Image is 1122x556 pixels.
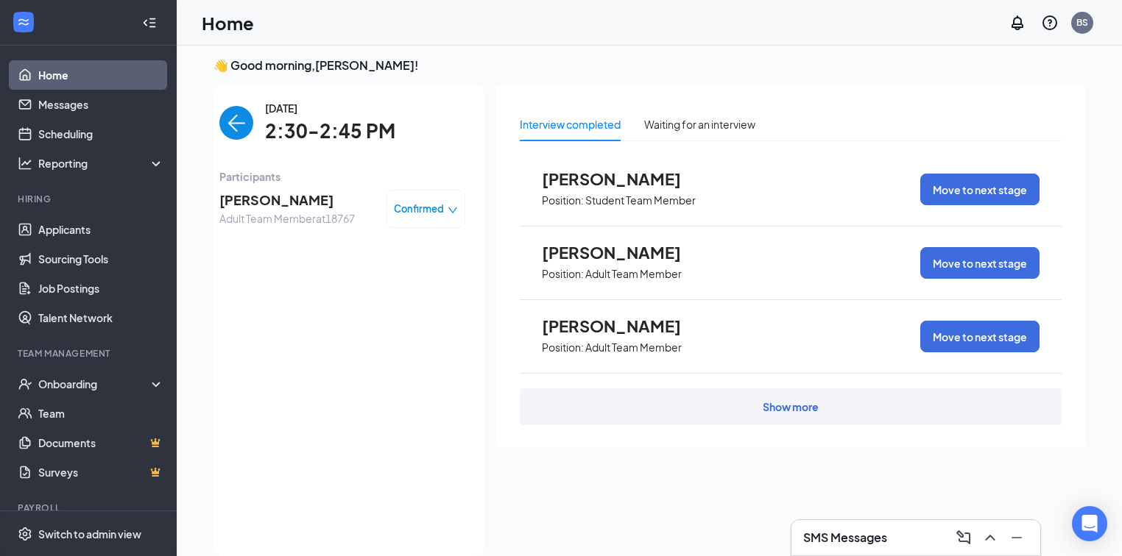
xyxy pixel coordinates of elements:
[542,193,584,207] p: Position:
[219,106,253,140] button: back-button
[38,156,165,171] div: Reporting
[18,502,161,514] div: Payroll
[644,116,755,132] div: Waiting for an interview
[265,100,395,116] span: [DATE]
[981,529,999,546] svg: ChevronUp
[585,341,682,354] p: Adult Team Member
[952,526,975,549] button: ComposeMessage
[142,15,157,30] svg: Collapse
[520,116,621,132] div: Interview completed
[448,205,458,215] span: down
[16,15,31,29] svg: WorkstreamLogo
[542,243,704,262] span: [PERSON_NAME]
[1005,526,1028,549] button: Minimize
[1008,529,1026,546] svg: Minimize
[265,116,395,146] span: 2:30-2:45 PM
[38,90,164,119] a: Messages
[763,399,819,414] div: Show more
[38,428,164,457] a: DocumentsCrown
[920,247,1040,279] button: Move to next stage
[214,57,1085,74] h3: 👋 Good morning, [PERSON_NAME] !
[920,321,1040,352] button: Move to next stage
[394,202,444,216] span: Confirmed
[542,316,704,335] span: [PERSON_NAME]
[1072,506,1107,541] div: Open Intercom Messenger
[219,190,355,210] span: [PERSON_NAME]
[803,530,887,546] h3: SMS Messages
[38,377,152,391] div: Onboarding
[978,526,1002,549] button: ChevronUp
[18,527,32,541] svg: Settings
[542,169,704,188] span: [PERSON_NAME]
[1009,14,1026,32] svg: Notifications
[18,347,161,360] div: Team Management
[542,267,584,281] p: Position:
[38,457,164,487] a: SurveysCrown
[585,267,682,281] p: Adult Team Member
[38,274,164,303] a: Job Postings
[202,10,254,35] h1: Home
[219,168,465,185] span: Participants
[38,215,164,244] a: Applicants
[38,244,164,274] a: Sourcing Tools
[38,119,164,149] a: Scheduling
[18,193,161,205] div: Hiring
[542,341,584,354] p: Position:
[585,193,696,207] p: Student Team Member
[955,529,973,546] svg: ComposeMessage
[18,156,32,171] svg: Analysis
[219,210,355,227] span: Adult Team Member at 18767
[920,174,1040,205] button: Move to next stage
[18,377,32,391] svg: UserCheck
[38,527,141,541] div: Switch to admin view
[1041,14,1059,32] svg: QuestionInfo
[38,303,164,332] a: Talent Network
[38,399,164,428] a: Team
[1076,16,1088,29] div: BS
[38,60,164,90] a: Home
